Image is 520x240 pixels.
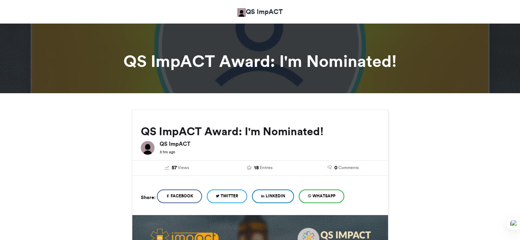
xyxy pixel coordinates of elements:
[160,141,379,146] h6: QS ImpACT
[141,164,214,172] a: 57 Views
[141,141,155,155] img: QS ImpACT
[237,8,246,17] img: QS ImpACT QS ImpACT
[266,193,285,199] span: LinkedIn
[252,189,294,203] a: LinkedIn
[338,165,359,171] span: Comments
[224,164,296,172] a: 18 Entries
[171,193,193,199] span: Facebook
[260,165,272,171] span: Entries
[221,193,238,199] span: Twitter
[312,193,335,199] span: WhatsApp
[160,150,175,154] small: 3 hrs ago
[254,164,259,172] span: 18
[141,193,156,202] h5: Share:
[207,189,247,203] a: Twitter
[334,164,337,172] span: 0
[172,164,177,172] span: 57
[70,53,450,69] h1: QS ImpACT Award: I'm Nominated!
[299,189,344,203] a: WhatsApp
[157,189,202,203] a: Facebook
[307,164,379,172] a: 0 Comments
[237,7,283,17] a: QS ImpACT
[141,125,379,138] h2: QS ImpACT Award: I'm Nominated!
[178,165,189,171] span: Views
